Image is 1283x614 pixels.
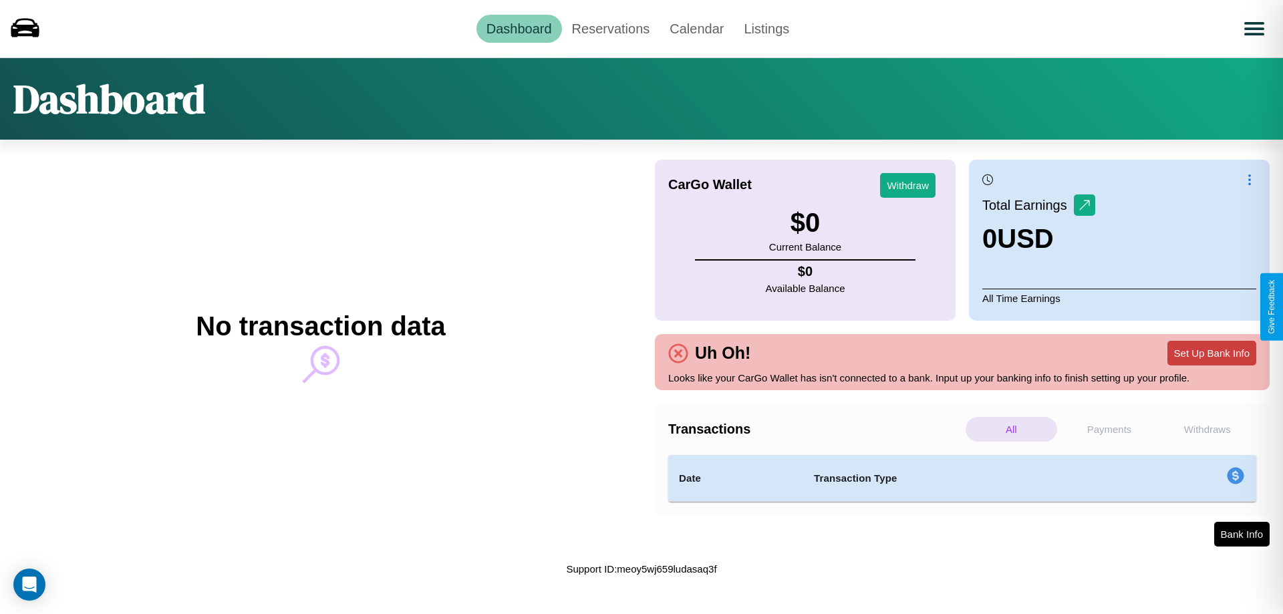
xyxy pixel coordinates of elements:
[562,15,660,43] a: Reservations
[982,193,1074,217] p: Total Earnings
[766,264,845,279] h4: $ 0
[1161,417,1253,442] p: Withdraws
[734,15,799,43] a: Listings
[13,569,45,601] div: Open Intercom Messenger
[1267,280,1276,334] div: Give Feedback
[196,311,445,341] h2: No transaction data
[880,173,936,198] button: Withdraw
[688,343,757,363] h4: Uh Oh!
[668,369,1256,387] p: Looks like your CarGo Wallet has isn't connected to a bank. Input up your banking info to finish ...
[1236,10,1273,47] button: Open menu
[982,224,1095,254] h3: 0 USD
[814,470,1117,486] h4: Transaction Type
[668,455,1256,502] table: simple table
[668,177,752,192] h4: CarGo Wallet
[766,279,845,297] p: Available Balance
[982,289,1256,307] p: All Time Earnings
[566,560,716,578] p: Support ID: meoy5wj659ludasaq3f
[668,422,962,437] h4: Transactions
[660,15,734,43] a: Calendar
[1064,417,1155,442] p: Payments
[769,208,841,238] h3: $ 0
[1214,522,1270,547] button: Bank Info
[1167,341,1256,365] button: Set Up Bank Info
[476,15,562,43] a: Dashboard
[966,417,1057,442] p: All
[769,238,841,256] p: Current Balance
[13,71,205,126] h1: Dashboard
[679,470,793,486] h4: Date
